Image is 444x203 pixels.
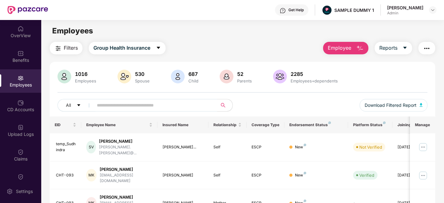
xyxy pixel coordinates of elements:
[323,42,368,54] button: Employee
[117,70,131,83] img: svg+xml;base64,PHN2ZyB4bWxucz0iaHR0cDovL3d3dy53My5vcmcvMjAwMC9zdmciIHhtbG5zOnhsaW5rPSJodHRwOi8vd3...
[54,45,62,52] img: svg+xml;base64,PHN2ZyB4bWxucz0iaHR0cDovL3d3dy53My5vcmcvMjAwMC9zdmciIHdpZHRoPSIyNCIgaGVpZ2h0PSIyNC...
[328,44,351,52] span: Employee
[289,71,339,77] div: 2285
[356,45,364,52] img: svg+xml;base64,PHN2ZyB4bWxucz0iaHR0cDovL3d3dy53My5vcmcvMjAwMC9zdmciIHhtbG5zOnhsaW5rPSJodHRwOi8vd3...
[360,99,428,111] button: Download Filtered Report
[162,144,203,150] div: [PERSON_NAME]...
[17,124,24,131] img: svg+xml;base64,PHN2ZyBpZD0iVXBsb2FkX0xvZ3MiIGRhdGEtbmFtZT0iVXBsb2FkIExvZ3MiIHhtbG5zPSJodHRwOi8vd3...
[359,144,382,150] div: Not Verified
[89,42,166,54] button: Group Health Insurancecaret-down
[359,172,374,178] div: Verified
[213,172,242,178] div: Self
[7,188,13,195] img: svg+xml;base64,PHN2ZyBpZD0iU2V0dGluZy0yMHgyMCIgeG1sbnM9Imh0dHA6Ly93d3cudzMub3JnLzIwMDAvc3ZnIiB3aW...
[217,103,229,108] span: search
[100,172,152,184] div: [EMAIL_ADDRESS][DOMAIN_NAME]
[50,116,82,133] th: EID
[410,116,435,133] th: Manage
[17,100,24,106] img: svg+xml;base64,PHN2ZyBpZD0iQ0RfQWNjb3VudHMiIGRhdGEtbmFtZT0iQ0QgQWNjb3VudHMiIHhtbG5zPSJodHRwOi8vd3...
[7,6,48,14] img: New Pazcare Logo
[17,75,24,81] img: svg+xml;base64,PHN2ZyBpZD0iRW1wbG95ZWVzIiB4bWxucz0iaHR0cDovL3d3dy53My5vcmcvMjAwMC9zdmciIHdpZHRoPS...
[328,121,331,124] img: svg+xml;base64,PHN2ZyB4bWxucz0iaHR0cDovL3d3dy53My5vcmcvMjAwMC9zdmciIHdpZHRoPSI4IiBoZWlnaHQ9IjgiIH...
[379,44,397,52] span: Reports
[134,71,151,77] div: 530
[64,44,78,52] span: Filters
[387,11,423,16] div: Admin
[375,42,412,54] button: Reportscaret-down
[99,138,152,144] div: [PERSON_NAME]
[50,42,82,54] button: Filters
[99,144,152,156] div: [PERSON_NAME].[PERSON_NAME]@...
[273,70,287,83] img: svg+xml;base64,PHN2ZyB4bWxucz0iaHR0cDovL3d3dy53My5vcmcvMjAwMC9zdmciIHhtbG5zOnhsaW5rPSJodHRwOi8vd3...
[74,78,97,83] div: Employees
[353,122,387,127] div: Platform Status
[86,169,97,181] div: MK
[304,200,306,202] img: svg+xml;base64,PHN2ZyB4bWxucz0iaHR0cDovL3d3dy53My5vcmcvMjAwMC9zdmciIHdpZHRoPSI4IiBoZWlnaHQ9IjgiIH...
[420,103,423,107] img: svg+xml;base64,PHN2ZyB4bWxucz0iaHR0cDovL3d3dy53My5vcmcvMjAwMC9zdmciIHhtbG5zOnhsaW5rPSJodHRwOi8vd3...
[100,194,152,200] div: [PERSON_NAME]
[213,144,242,150] div: Self
[86,122,148,127] span: Employee Name
[134,78,151,83] div: Spouse
[56,141,77,153] div: temp_Sudhindra
[418,170,428,180] img: manageButton
[187,71,200,77] div: 687
[52,26,93,35] span: Employees
[365,102,417,109] span: Download Filtered Report
[17,50,24,57] img: svg+xml;base64,PHN2ZyBpZD0iQmVuZWZpdHMiIHhtbG5zPSJodHRwOi8vd3d3LnczLm9yZy8yMDAwL3N2ZyIgd2lkdGg9Ij...
[55,122,72,127] span: EID
[100,166,152,172] div: [PERSON_NAME]
[236,78,253,83] div: Parents
[81,116,157,133] th: Employee Name
[295,172,306,178] div: New
[74,71,97,77] div: 1016
[86,141,96,153] div: SV
[213,122,237,127] span: Relationship
[17,174,24,180] img: svg+xml;base64,PHN2ZyBpZD0iQ2xhaW0iIHhtbG5zPSJodHRwOi8vd3d3LnczLm9yZy8yMDAwL3N2ZyIgd2lkdGg9IjIwIi...
[402,45,407,51] span: caret-down
[383,121,386,124] img: svg+xml;base64,PHN2ZyB4bWxucz0iaHR0cDovL3d3dy53My5vcmcvMjAwMC9zdmciIHdpZHRoPSI4IiBoZWlnaHQ9IjgiIH...
[289,122,343,127] div: Endorsement Status
[187,78,200,83] div: Child
[430,7,435,12] img: svg+xml;base64,PHN2ZyBpZD0iRHJvcGRvd24tMzJ4MzIiIHhtbG5zPSJodHRwOi8vd3d3LnczLm9yZy8yMDAwL3N2ZyIgd2...
[252,144,280,150] div: ESCP
[322,6,332,15] img: Pazcare_Alternative_logo-01-01.png
[208,116,247,133] th: Relationship
[280,7,286,14] img: svg+xml;base64,PHN2ZyBpZD0iSGVscC0zMngzMiIgeG1sbnM9Imh0dHA6Ly93d3cudzMub3JnLzIwMDAvc3ZnIiB3aWR0aD...
[295,144,306,150] div: New
[66,102,71,109] span: All
[56,172,77,178] div: CHT-093
[423,45,431,52] img: svg+xml;base64,PHN2ZyB4bWxucz0iaHR0cDovL3d3dy53My5vcmcvMjAwMC9zdmciIHdpZHRoPSIyNCIgaGVpZ2h0PSIyNC...
[217,99,233,111] button: search
[252,172,280,178] div: ESCP
[171,70,185,83] img: svg+xml;base64,PHN2ZyB4bWxucz0iaHR0cDovL3d3dy53My5vcmcvMjAwMC9zdmciIHhtbG5zOnhsaW5rPSJodHRwOi8vd3...
[334,7,374,13] div: SAMPLE DUMMY 1
[392,116,431,133] th: Joining Date
[220,70,233,83] img: svg+xml;base64,PHN2ZyB4bWxucz0iaHR0cDovL3d3dy53My5vcmcvMjAwMC9zdmciIHhtbG5zOnhsaW5rPSJodHRwOi8vd3...
[57,70,71,83] img: svg+xml;base64,PHN2ZyB4bWxucz0iaHR0cDovL3d3dy53My5vcmcvMjAwMC9zdmciIHhtbG5zOnhsaW5rPSJodHRwOi8vd3...
[156,45,161,51] span: caret-down
[236,71,253,77] div: 52
[288,7,304,12] div: Get Help
[93,44,150,52] span: Group Health Insurance
[77,103,81,108] span: caret-down
[418,142,428,152] img: manageButton
[289,78,339,83] div: Employees+dependents
[57,99,96,111] button: Allcaret-down
[17,149,24,155] img: svg+xml;base64,PHN2ZyBpZD0iQ2xhaW0iIHhtbG5zPSJodHRwOi8vd3d3LnczLm9yZy8yMDAwL3N2ZyIgd2lkdGg9IjIwIi...
[162,172,203,178] div: [PERSON_NAME]
[387,5,423,11] div: [PERSON_NAME]
[304,144,306,146] img: svg+xml;base64,PHN2ZyB4bWxucz0iaHR0cDovL3d3dy53My5vcmcvMjAwMC9zdmciIHdpZHRoPSI4IiBoZWlnaHQ9IjgiIH...
[157,116,208,133] th: Insured Name
[397,172,426,178] div: [DATE]
[247,116,285,133] th: Coverage Type
[304,172,306,174] img: svg+xml;base64,PHN2ZyB4bWxucz0iaHR0cDovL3d3dy53My5vcmcvMjAwMC9zdmciIHdpZHRoPSI4IiBoZWlnaHQ9IjgiIH...
[14,188,35,195] div: Settings
[17,26,24,32] img: svg+xml;base64,PHN2ZyBpZD0iSG9tZSIgeG1sbnM9Imh0dHA6Ly93d3cudzMub3JnLzIwMDAvc3ZnIiB3aWR0aD0iMjAiIG...
[397,144,426,150] div: [DATE]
